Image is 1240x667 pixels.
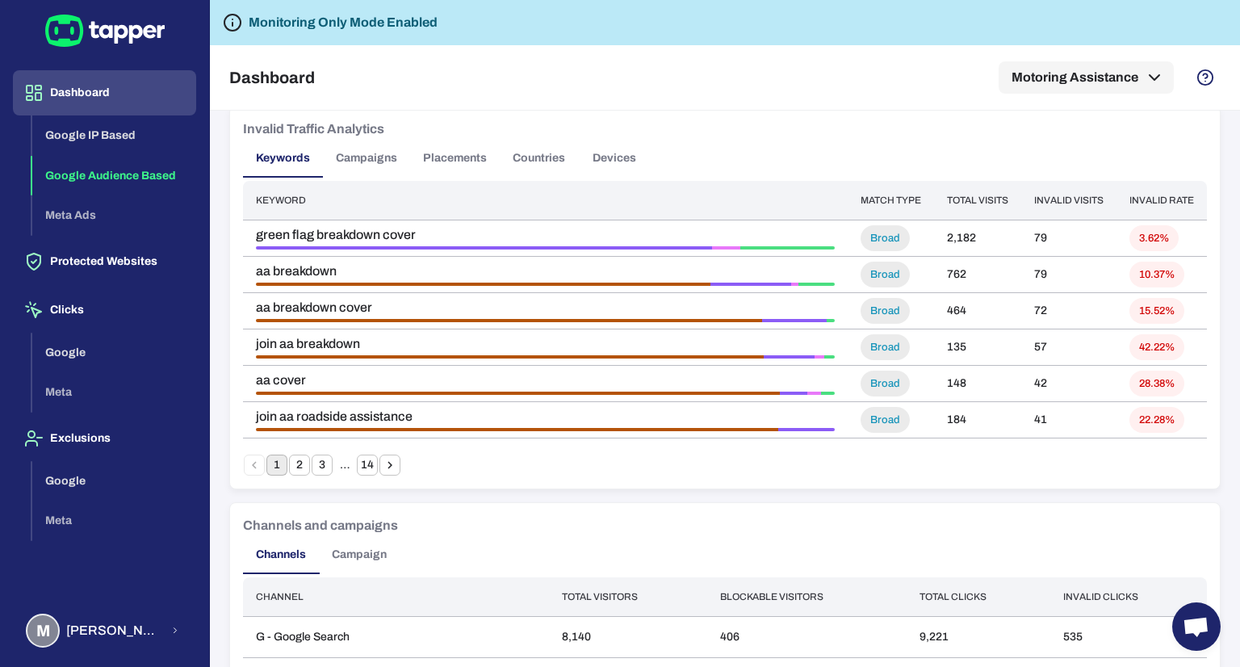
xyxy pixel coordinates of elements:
[256,227,835,243] span: green flag breakdown cover
[32,344,196,358] a: Google
[243,577,549,617] th: Channel
[791,283,798,286] div: Data Center • 1
[861,304,910,318] span: Broad
[798,283,835,286] div: Threat • 5
[1021,329,1116,366] td: 57
[549,577,706,617] th: Total visitors
[256,409,835,425] span: join aa roadside assistance
[815,355,825,359] div: Data Center • 1
[780,392,807,395] div: Ad Click Limit Exceeded • 2
[256,372,835,388] span: aa cover
[319,535,400,574] button: Campaign
[323,139,410,178] button: Campaigns
[861,341,910,354] span: Broad
[32,128,196,141] a: Google IP Based
[549,617,706,658] td: 8,140
[266,455,287,476] button: page 1
[13,239,196,284] button: Protected Websites
[740,246,835,250] div: Threat • 13
[243,617,549,658] td: G - Google Search
[243,181,848,220] th: Keyword
[1050,617,1207,658] td: 535
[707,617,907,658] td: 406
[762,319,827,322] div: Ad Click Limit Exceeded • 8
[934,257,1021,293] td: 762
[13,416,196,461] button: Exclusions
[256,319,762,322] div: Aborted Ad Click • 63
[256,336,835,352] span: join aa breakdown
[223,13,242,32] svg: Tapper is not blocking any fraudulent activity for this domain
[861,377,910,391] span: Broad
[249,13,438,32] h6: Monitoring Only Mode Enabled
[13,287,196,333] button: Clicks
[256,428,778,431] div: Aborted Ad Click • 37
[907,617,1050,658] td: 9,221
[13,85,196,99] a: Dashboard
[32,472,196,486] a: Google
[256,246,712,250] div: Ad Click Limit Exceeded • 63
[824,355,835,359] div: Threat • 1
[32,156,196,196] button: Google Audience Based
[861,268,910,282] span: Broad
[1021,366,1116,402] td: 42
[256,392,780,395] div: Aborted Ad Click • 38
[861,232,910,245] span: Broad
[578,139,651,178] button: Devices
[1129,413,1184,427] span: 22.28%
[229,68,315,87] h5: Dashboard
[764,355,815,359] div: Ad Click Limit Exceeded • 5
[13,607,196,654] button: M[PERSON_NAME] [PERSON_NAME]
[827,319,835,322] div: Threat • 1
[66,623,161,639] span: [PERSON_NAME] [PERSON_NAME]
[1021,293,1116,329] td: 72
[312,455,333,476] button: Go to page 3
[934,220,1021,257] td: 2,182
[934,402,1021,438] td: 184
[500,139,578,178] button: Countries
[999,61,1174,94] button: Motoring Assistance
[256,300,835,316] span: aa breakdown cover
[334,458,355,472] div: …
[243,455,401,476] nav: pagination navigation
[861,413,910,427] span: Broad
[712,246,741,250] div: Data Center • 4
[1129,377,1184,391] span: 28.38%
[1021,181,1116,220] th: Invalid visits
[778,428,835,431] div: Ad Click Limit Exceeded • 4
[1116,181,1207,220] th: Invalid rate
[1021,402,1116,438] td: 41
[357,455,378,476] button: Go to page 14
[32,167,196,181] a: Google Audience Based
[1050,577,1207,617] th: Invalid clicks
[256,283,710,286] div: Aborted Ad Click • 62
[256,355,764,359] div: Aborted Ad Click • 50
[379,455,400,476] button: Go to next page
[1129,232,1179,245] span: 3.62%
[13,70,196,115] button: Dashboard
[1129,268,1184,282] span: 10.37%
[243,516,398,535] h6: Channels and campaigns
[13,254,196,267] a: Protected Websites
[1021,257,1116,293] td: 79
[243,120,384,139] h6: Invalid Traffic Analytics
[32,115,196,156] button: Google IP Based
[26,614,60,648] div: M
[243,139,323,178] button: Keywords
[934,181,1021,220] th: Total visits
[907,577,1050,617] th: Total clicks
[707,577,907,617] th: Blockable visitors
[1172,602,1221,651] div: Open chat
[1129,341,1184,354] span: 42.22%
[1129,304,1184,318] span: 15.52%
[807,392,821,395] div: Data Center • 1
[289,455,310,476] button: Go to page 2
[934,293,1021,329] td: 464
[256,263,835,279] span: aa breakdown
[934,366,1021,402] td: 148
[821,392,835,395] div: Threat • 1
[410,139,500,178] button: Placements
[710,283,791,286] div: Ad Click Limit Exceeded • 11
[32,333,196,373] button: Google
[243,535,319,574] button: Channels
[13,430,196,444] a: Exclusions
